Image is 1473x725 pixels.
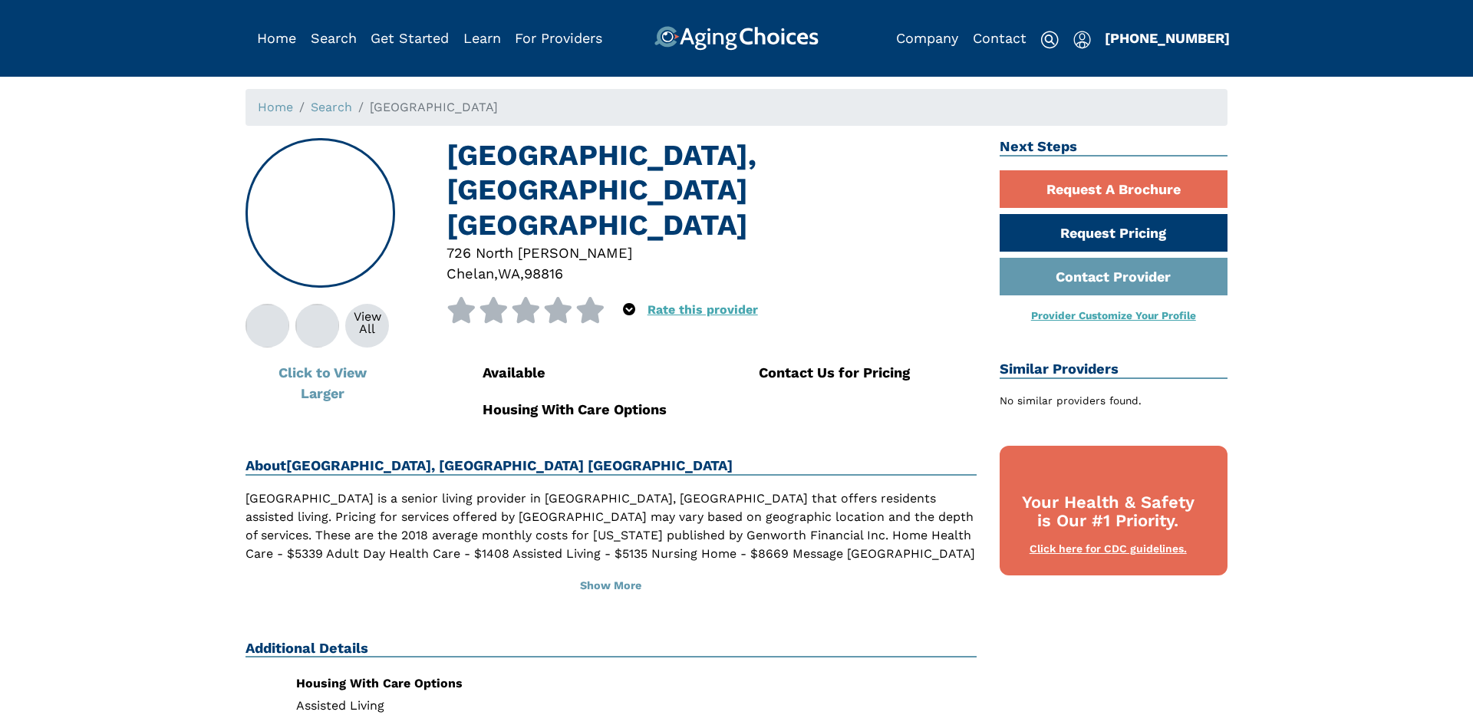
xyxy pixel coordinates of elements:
[1000,138,1228,157] h2: Next Steps
[494,265,498,282] span: ,
[311,30,357,46] a: Search
[311,100,352,114] a: Search
[896,30,958,46] a: Company
[245,640,977,658] h2: Additional Details
[1031,309,1196,321] a: Provider Customize Your Profile
[1015,493,1202,532] div: Your Health & Safety is Our #1 Priority.
[483,399,700,420] div: Housing With Care Options
[524,263,563,284] div: 98816
[759,362,977,383] div: Contact Us for Pricing
[463,30,501,46] a: Learn
[1000,258,1228,295] a: Contact Provider
[648,302,758,317] a: Rate this provider
[1000,361,1228,379] h2: Similar Providers
[245,457,977,476] h2: About [GEOGRAPHIC_DATA], [GEOGRAPHIC_DATA] [GEOGRAPHIC_DATA]
[654,26,819,51] img: AgingChoices
[1105,30,1230,46] a: [PHONE_NUMBER]
[371,30,449,46] a: Get Started
[257,30,296,46] a: Home
[498,265,520,282] span: WA
[520,265,524,282] span: ,
[1015,542,1202,557] div: Click here for CDC guidelines.
[483,362,700,383] div: Available
[447,265,494,282] span: Chelan
[447,138,977,242] h1: [GEOGRAPHIC_DATA], [GEOGRAPHIC_DATA] [GEOGRAPHIC_DATA]
[1073,26,1091,51] div: Popover trigger
[245,489,977,582] p: [GEOGRAPHIC_DATA] is a senior living provider in [GEOGRAPHIC_DATA], [GEOGRAPHIC_DATA] that offers...
[973,30,1026,46] a: Contact
[1000,214,1228,252] a: Request Pricing
[1000,170,1228,208] a: Request A Brochure
[1040,31,1059,49] img: search-icon.svg
[245,569,977,603] button: Show More
[1073,31,1091,49] img: user-icon.svg
[245,89,1227,126] nav: breadcrumb
[515,30,602,46] a: For Providers
[245,304,289,348] img: Regency Manor, Chelan WA
[370,100,498,114] span: [GEOGRAPHIC_DATA]
[1000,393,1228,409] div: No similar providers found.
[295,304,339,348] img: About Regency Manor, Chelan WA
[245,354,399,412] button: Click to View Larger
[296,700,599,712] li: Assisted Living
[345,311,389,335] div: View All
[296,677,599,690] div: Housing With Care Options
[311,26,357,51] div: Popover trigger
[258,100,293,114] a: Home
[447,242,977,263] div: 726 North [PERSON_NAME]
[623,297,635,323] div: Popover trigger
